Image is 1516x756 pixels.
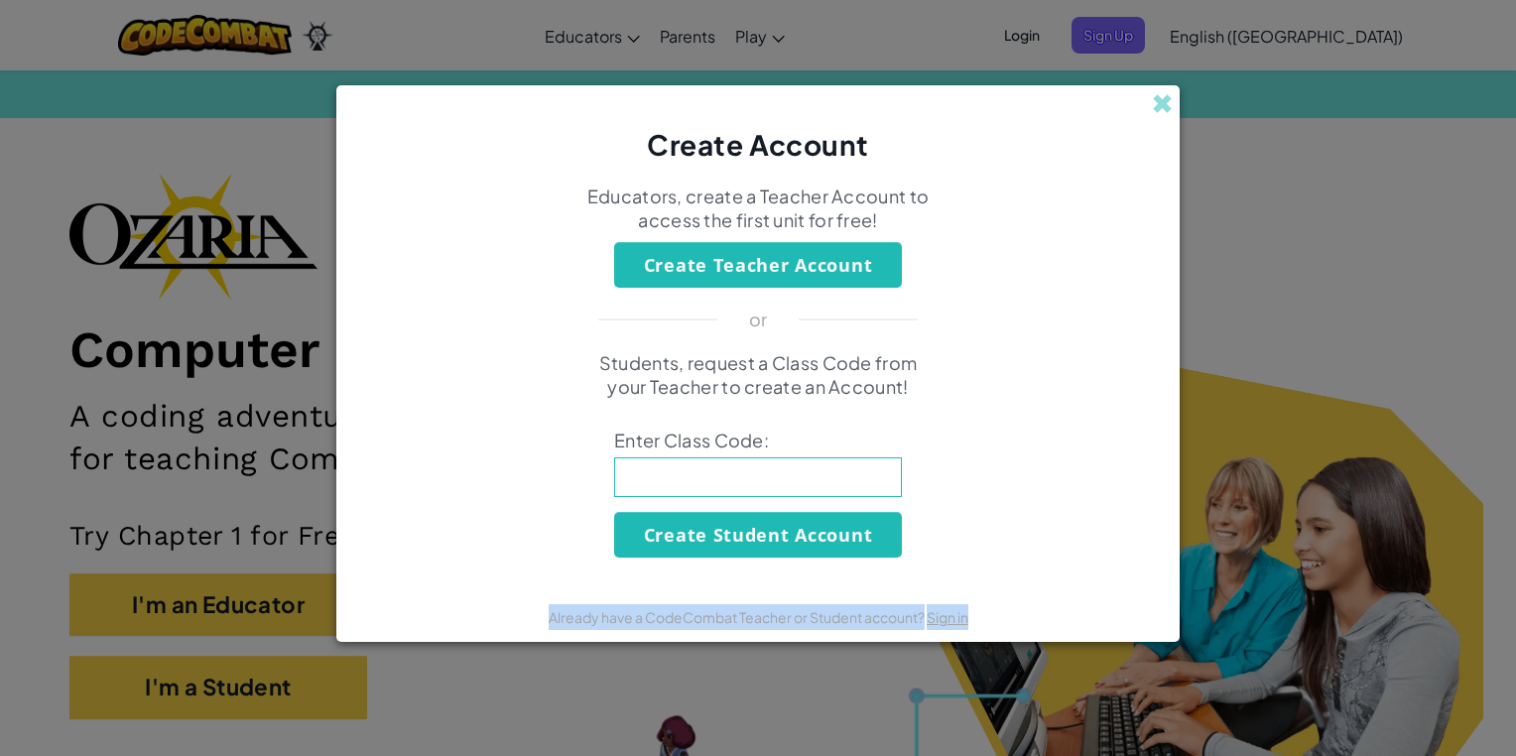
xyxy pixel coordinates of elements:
[614,429,902,452] span: Enter Class Code:
[749,308,768,331] p: or
[584,351,932,399] p: Students, request a Class Code from your Teacher to create an Account!
[647,127,869,162] span: Create Account
[614,242,902,288] button: Create Teacher Account
[614,512,902,558] button: Create Student Account
[549,608,927,626] span: Already have a CodeCombat Teacher or Student account?
[584,185,932,232] p: Educators, create a Teacher Account to access the first unit for free!
[927,608,968,626] a: Sign in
